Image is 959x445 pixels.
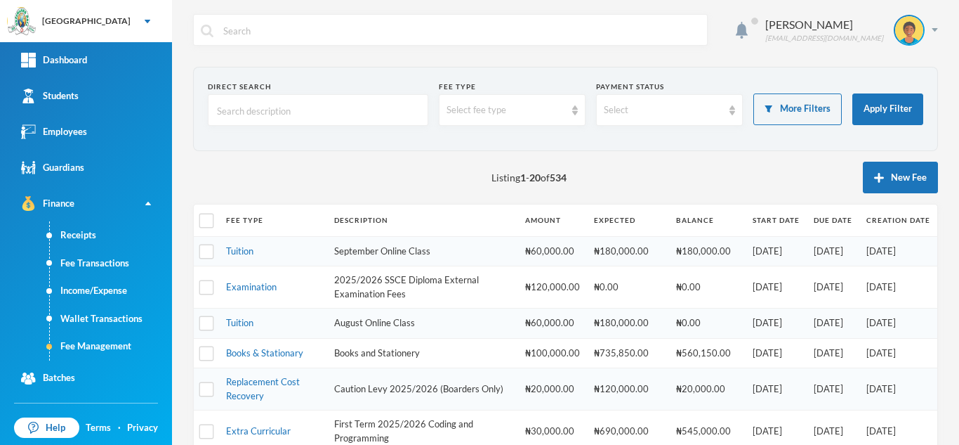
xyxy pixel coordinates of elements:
[50,305,172,333] a: Wallet Transactions
[21,196,74,211] div: Finance
[587,266,669,309] td: ₦0.00
[50,333,172,361] a: Fee Management
[807,309,859,339] td: [DATE]
[859,236,937,266] td: [DATE]
[807,236,859,266] td: [DATE]
[118,421,121,435] div: ·
[669,338,746,368] td: ₦560,150.00
[587,309,669,339] td: ₦180,000.00
[21,124,87,139] div: Employees
[219,205,327,236] th: Fee Type
[746,205,807,236] th: Start Date
[127,421,158,435] a: Privacy
[86,421,111,435] a: Terms
[604,103,722,117] div: Select
[21,371,75,386] div: Batches
[518,368,587,411] td: ₦20,000.00
[201,25,213,37] img: search
[587,205,669,236] th: Expected
[746,338,807,368] td: [DATE]
[859,205,937,236] th: Creation Date
[50,221,172,250] a: Receipts
[807,266,859,309] td: [DATE]
[669,309,746,339] td: ₦0.00
[216,95,421,127] input: Search description
[447,103,565,117] div: Select fee type
[550,172,567,183] b: 534
[765,33,883,44] div: [EMAIL_ADDRESS][DOMAIN_NAME]
[859,338,937,368] td: [DATE]
[14,418,79,439] a: Help
[518,266,587,309] td: ₦120,000.00
[863,162,938,193] button: New Fee
[859,368,937,411] td: [DATE]
[226,317,253,328] a: Tuition
[587,338,669,368] td: ₦735,850.00
[895,16,923,44] img: STUDENT
[21,160,84,175] div: Guardians
[807,368,859,411] td: [DATE]
[669,236,746,266] td: ₦180,000.00
[327,338,518,368] td: Books and Stationery
[50,250,172,278] a: Fee Transactions
[520,172,526,183] b: 1
[746,368,807,411] td: [DATE]
[21,89,79,103] div: Students
[807,338,859,368] td: [DATE]
[226,281,277,292] a: Examination
[327,205,518,236] th: Description
[327,368,518,411] td: Caution Levy 2025/2026 (Boarders Only)
[859,266,937,309] td: [DATE]
[587,368,669,411] td: ₦120,000.00
[226,347,303,359] a: Books & Stationary
[327,236,518,266] td: September Online Class
[669,205,746,236] th: Balance
[746,236,807,266] td: [DATE]
[439,82,586,92] div: Fee type
[50,277,172,305] a: Income/Expense
[226,425,291,437] a: Extra Curricular
[226,376,300,401] a: Replacement Cost Recovery
[518,338,587,368] td: ₦100,000.00
[669,368,746,411] td: ₦20,000.00
[222,15,700,46] input: Search
[596,82,743,92] div: Payment Status
[226,245,253,257] a: Tuition
[21,53,87,67] div: Dashboard
[42,15,131,27] div: [GEOGRAPHIC_DATA]
[587,236,669,266] td: ₦180,000.00
[529,172,541,183] b: 20
[807,205,859,236] th: Due Date
[491,170,567,185] span: Listing - of
[8,8,36,36] img: logo
[852,93,923,125] button: Apply Filter
[859,309,937,339] td: [DATE]
[746,309,807,339] td: [DATE]
[669,266,746,309] td: ₦0.00
[518,309,587,339] td: ₦60,000.00
[327,266,518,309] td: 2025/2026 SSCE Diploma External Examination Fees
[765,16,883,33] div: [PERSON_NAME]
[208,82,428,92] div: Direct Search
[518,205,587,236] th: Amount
[746,266,807,309] td: [DATE]
[518,236,587,266] td: ₦60,000.00
[753,93,842,125] button: More Filters
[327,309,518,339] td: August Online Class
